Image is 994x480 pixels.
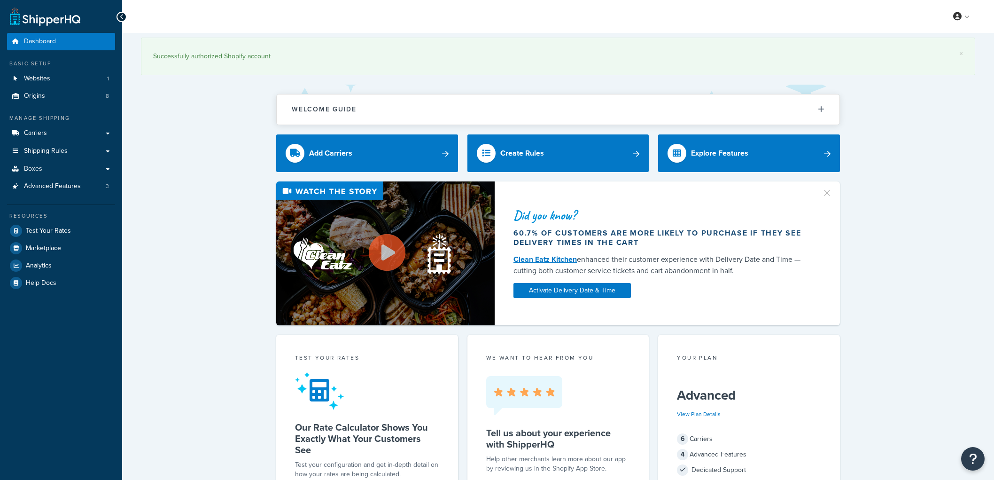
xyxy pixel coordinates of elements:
[276,181,495,326] img: Video thumbnail
[961,447,985,471] button: Open Resource Center
[500,147,544,160] div: Create Rules
[7,60,115,68] div: Basic Setup
[513,283,631,298] a: Activate Delivery Date & Time
[467,134,649,172] a: Create Rules
[486,427,630,450] h5: Tell us about your experience with ShipperHQ
[7,142,115,160] a: Shipping Rules
[295,354,439,364] div: Test your rates
[24,38,56,46] span: Dashboard
[24,129,47,137] span: Carriers
[24,75,50,83] span: Websites
[677,433,688,445] span: 6
[295,460,439,479] div: Test your configuration and get in-depth detail on how your rates are being calculated.
[277,94,839,124] button: Welcome Guide
[513,254,810,276] div: enhanced their customer experience with Delivery Date and Time — cutting both customer service ti...
[677,410,721,418] a: View Plan Details
[7,87,115,105] a: Origins8
[691,147,748,160] div: Explore Features
[677,448,821,461] div: Advanced Features
[7,70,115,87] li: Websites
[7,70,115,87] a: Websites1
[7,87,115,105] li: Origins
[7,257,115,274] a: Analytics
[7,33,115,50] a: Dashboard
[309,147,352,160] div: Add Carriers
[276,134,458,172] a: Add Carriers
[26,279,56,287] span: Help Docs
[513,228,810,247] div: 60.7% of customers are more likely to purchase if they see delivery times in the cart
[295,422,439,456] h5: Our Rate Calculator Shows You Exactly What Your Customers See
[7,160,115,178] a: Boxes
[7,178,115,195] a: Advanced Features3
[959,50,963,57] a: ×
[26,244,61,252] span: Marketplace
[7,125,115,142] a: Carriers
[106,92,109,100] span: 8
[24,182,81,190] span: Advanced Features
[107,75,109,83] span: 1
[292,106,357,113] h2: Welcome Guide
[677,433,821,446] div: Carriers
[513,209,810,222] div: Did you know?
[26,262,52,270] span: Analytics
[7,114,115,122] div: Manage Shipping
[7,178,115,195] li: Advanced Features
[677,354,821,364] div: Your Plan
[486,354,630,362] p: we want to hear from you
[26,227,71,235] span: Test Your Rates
[486,455,630,473] p: Help other merchants learn more about our app by reviewing us in the Shopify App Store.
[7,240,115,257] a: Marketplace
[677,464,821,477] div: Dedicated Support
[677,388,821,403] h5: Advanced
[7,275,115,291] a: Help Docs
[153,50,963,63] div: Successfully authorized Shopify account
[106,182,109,190] span: 3
[513,254,577,265] a: Clean Eatz Kitchen
[658,134,840,172] a: Explore Features
[24,165,42,173] span: Boxes
[24,147,68,155] span: Shipping Rules
[24,92,45,100] span: Origins
[7,222,115,239] a: Test Your Rates
[7,212,115,220] div: Resources
[677,449,688,460] span: 4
